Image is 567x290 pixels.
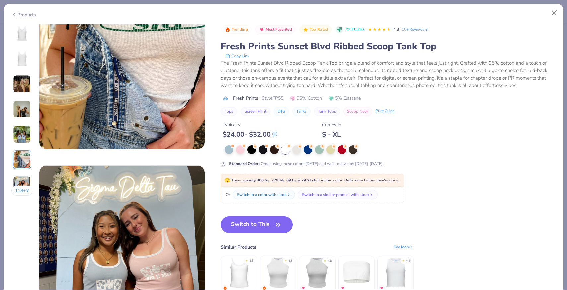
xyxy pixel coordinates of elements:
img: MostFav.gif [301,286,305,290]
div: 4.5 [406,259,410,263]
div: 4.8 [249,259,253,263]
img: Fresh Prints Sasha Crop Top [380,257,411,289]
div: Comes In [322,121,341,128]
img: User generated content [13,100,31,118]
button: Tank Tops [314,107,340,116]
img: User generated content [13,151,31,169]
span: 95% Cotton [290,95,322,102]
div: Switch to a color with stock [237,192,287,198]
span: There are left in this color. Order now before they're gone. [224,178,399,183]
span: 5% Elastane [329,95,361,102]
img: trending.gif [262,286,266,290]
img: User generated content [13,75,31,93]
button: Tops [221,107,237,116]
button: Switch to a similar product with stock [298,190,378,199]
div: Typically [223,121,277,128]
div: Similar Products [221,244,256,251]
button: 118+ [11,186,33,196]
img: Fresh Prints Melrose Ribbed Tank Top [302,257,333,289]
span: 790K Clicks [345,27,364,32]
div: Switch to a similar product with stock [302,192,369,198]
img: Top Rated sort [303,27,308,32]
button: Close [548,7,561,19]
div: 4.8 [328,259,332,263]
div: $ 24.00 - $ 32.00 [223,130,277,139]
button: Switch to a color with stock [233,190,295,199]
div: Order using these colors [DATE] and we'll deliver by [DATE]-[DATE]. [229,161,384,167]
img: Back [14,51,30,67]
div: The Fresh Prints Sunset Blvd Ribbed Scoop Tank Top brings a blend of comfort and style that feels... [221,59,556,89]
img: Fresh Prints Marilyn Tank Top [263,257,294,289]
span: Trending [232,28,248,31]
a: 10+ Reviews [402,26,429,32]
div: ★ [245,259,248,261]
strong: only 306 Ss, 279 Ms, 69 Ls & 79 XLs [248,178,314,183]
button: DTG [274,107,289,116]
div: 4.8 Stars [368,24,391,35]
span: Or [224,192,230,198]
div: ★ [402,259,405,261]
button: Screen Print [241,107,270,116]
button: Scoop Neck [343,107,372,116]
img: Fresh Prints Cali Camisole Top [223,257,255,289]
span: 🫣 [224,177,230,183]
span: Most Favorited [266,28,292,31]
button: copy to clipboard [223,53,251,59]
img: User generated content [13,176,31,194]
div: ★ [284,259,287,261]
span: 4.8 [393,27,399,32]
img: Trending sort [225,27,230,32]
img: MostFav.gif [341,286,345,290]
img: User generated content [13,125,31,143]
button: Badge Button [221,25,251,34]
span: Top Rated [310,28,328,31]
img: trending.gif [223,286,227,290]
img: Most Favorited sort [259,27,264,32]
div: 4.6 [288,259,292,263]
img: Front [14,26,30,41]
button: Tanks [292,107,311,116]
img: brand logo [221,96,230,101]
div: S - XL [322,130,341,139]
div: Print Guide [376,109,394,114]
img: Fresh Prints Terry Bandeau [341,257,372,289]
div: ★ [324,259,326,261]
div: Products [11,11,36,18]
img: MostFav.gif [380,286,384,290]
span: Fresh Prints [233,95,258,102]
strong: Standard Order : [229,161,260,166]
div: See More [394,244,414,250]
button: Badge Button [299,25,331,34]
button: Badge Button [255,25,295,34]
span: Style FP55 [262,95,283,102]
div: Fresh Prints Sunset Blvd Ribbed Scoop Tank Top [221,40,556,53]
button: Switch to This [221,216,293,233]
